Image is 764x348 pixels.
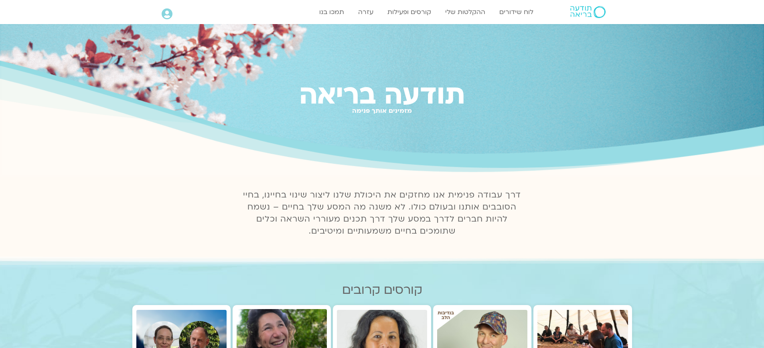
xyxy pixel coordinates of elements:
a: לוח שידורים [495,4,537,20]
a: קורסים ופעילות [383,4,435,20]
img: תודעה בריאה [570,6,606,18]
a: ההקלטות שלי [441,4,489,20]
a: עזרה [354,4,377,20]
p: דרך עבודה פנימית אנו מחזקים את היכולת שלנו ליצור שינוי בחיינו, בחיי הסובבים אותנו ובעולם כולו. לא... [239,189,526,237]
a: תמכו בנו [315,4,348,20]
h2: קורסים קרובים [132,283,632,297]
